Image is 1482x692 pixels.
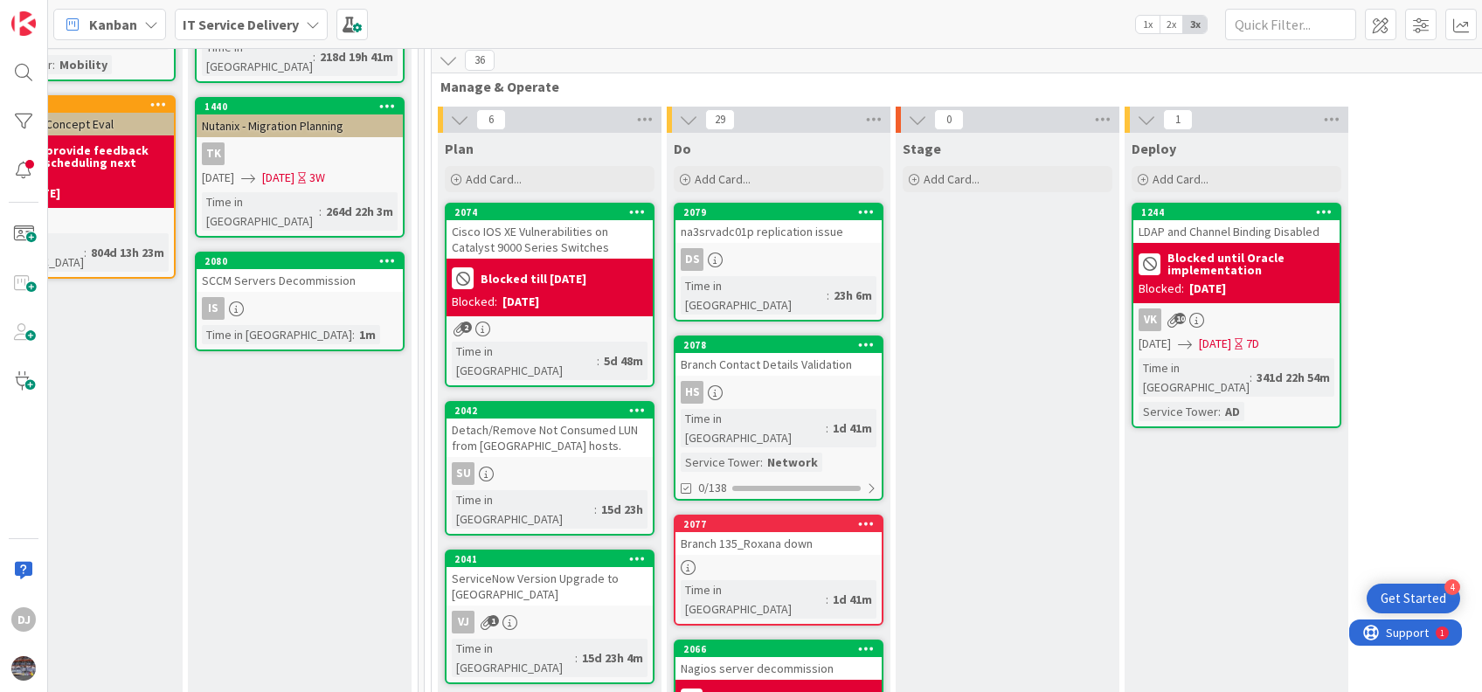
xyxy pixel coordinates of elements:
span: : [575,648,578,668]
div: 2074Cisco IOS XE Vulnerabilities on Catalyst 9000 Series Switches [447,204,653,259]
div: Cisco IOS XE Vulnerabilities on Catalyst 9000 Series Switches [447,220,653,259]
span: : [760,453,763,472]
div: 2074 [447,204,653,220]
div: Blocked: [1139,280,1184,298]
div: AD [1221,402,1244,421]
span: Add Card... [695,171,751,187]
span: : [1218,402,1221,421]
span: 36 [465,50,495,71]
div: DJ [11,607,36,632]
span: : [319,202,322,221]
div: Time in [GEOGRAPHIC_DATA] [1139,358,1250,397]
div: Service Tower [681,453,760,472]
div: 2066Nagios server decommission [675,641,882,680]
div: Nutanix - Migration Planning [197,114,403,137]
span: 6 [476,109,506,130]
span: Add Card... [1153,171,1208,187]
span: Kanban [89,14,137,35]
div: VK [1139,308,1161,331]
div: HS [681,381,703,404]
span: [DATE] [1199,335,1231,353]
span: [DATE] [262,169,294,187]
div: Time in [GEOGRAPHIC_DATA] [452,490,594,529]
div: VJ [447,611,653,633]
div: Is [197,297,403,320]
div: Time in [GEOGRAPHIC_DATA] [202,38,313,76]
div: 7D [1246,335,1259,353]
div: 2080 [204,255,403,267]
div: Open Get Started checklist, remaining modules: 4 [1367,584,1460,613]
div: 1440 [204,100,403,113]
div: 1440 [197,99,403,114]
span: : [827,286,829,305]
div: Get Started [1381,590,1446,607]
b: Blocked till [DATE] [481,273,586,285]
div: Time in [GEOGRAPHIC_DATA] [681,276,827,315]
div: Is [202,297,225,320]
div: 2080 [197,253,403,269]
span: 0/138 [698,479,727,497]
div: Detach/Remove Not Consumed LUN from [GEOGRAPHIC_DATA] hosts. [447,419,653,457]
div: 2078Branch Contact Details Validation [675,337,882,376]
span: : [826,419,828,438]
span: Plan [445,140,474,157]
div: na3srvadc01p replication issue [675,220,882,243]
div: DS [675,248,882,271]
div: 2079na3srvadc01p replication issue [675,204,882,243]
div: 218d 19h 41m [315,47,398,66]
div: 1d 41m [828,590,876,609]
div: Blocked: [452,293,497,311]
div: VJ [452,611,474,633]
div: 2080SCCM Servers Decommission [197,253,403,292]
div: 2042 [454,405,653,417]
span: 29 [705,109,735,130]
div: 2041ServiceNow Version Upgrade to [GEOGRAPHIC_DATA] [447,551,653,605]
div: 2074 [454,206,653,218]
div: SU [447,462,653,485]
div: LDAP and Channel Binding Disabled [1133,220,1340,243]
span: [DATE] [1139,335,1171,353]
div: DS [681,248,703,271]
span: : [352,325,355,344]
span: 2 [461,322,472,333]
span: 10 [1174,313,1186,324]
div: 1244 [1141,206,1340,218]
span: 2x [1160,16,1183,33]
span: Deploy [1132,140,1176,157]
div: Network [763,453,822,472]
input: Quick Filter... [1225,9,1356,40]
span: 3x [1183,16,1207,33]
span: 1x [1136,16,1160,33]
div: 5d 48m [599,351,648,370]
div: 2078 [683,339,882,351]
div: 15d 23h [597,500,648,519]
span: Add Card... [924,171,980,187]
div: 2079 [675,204,882,220]
span: 0 [934,109,964,130]
div: 1244LDAP and Channel Binding Disabled [1133,204,1340,243]
div: 1244 [1133,204,1340,220]
div: TK [197,142,403,165]
div: 2079 [683,206,882,218]
div: TK [202,142,225,165]
b: IT Service Delivery [183,16,299,33]
div: 341d 22h 54m [1252,368,1334,387]
div: Nagios server decommission [675,657,882,680]
b: MRC to provide feedback before scheduling next steps [2,144,169,181]
div: Time in [GEOGRAPHIC_DATA] [681,409,826,447]
div: 2066 [683,643,882,655]
span: : [594,500,597,519]
span: : [84,243,87,262]
div: 2042 [447,403,653,419]
div: 2078 [675,337,882,353]
div: 2041 [447,551,653,567]
div: SCCM Servers Decommission [197,269,403,292]
div: [DATE] [502,293,539,311]
span: : [1250,368,1252,387]
div: Mobility [55,55,112,74]
span: : [313,47,315,66]
span: [DATE] [202,169,234,187]
span: : [52,55,55,74]
div: 264d 22h 3m [322,202,398,221]
div: 804d 13h 23m [87,243,169,262]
